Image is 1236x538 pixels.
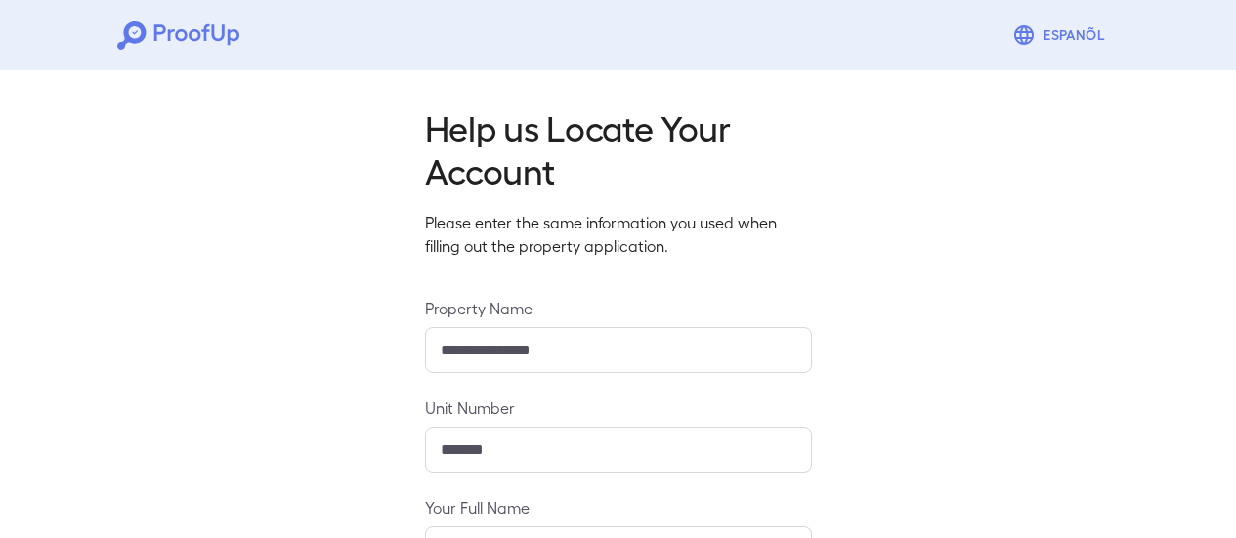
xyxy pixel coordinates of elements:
button: Espanõl [1004,16,1119,55]
p: Please enter the same information you used when filling out the property application. [425,211,812,258]
h2: Help us Locate Your Account [425,105,812,191]
label: Property Name [425,297,812,319]
label: Your Full Name [425,496,812,518]
label: Unit Number [425,396,812,419]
